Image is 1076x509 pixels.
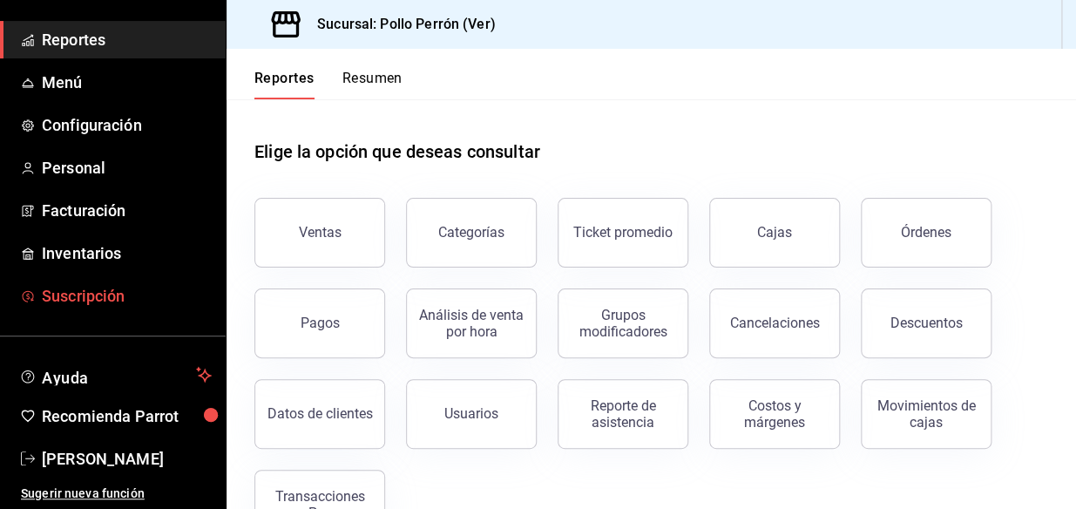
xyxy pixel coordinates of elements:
[438,224,504,241] div: Categorías
[573,224,673,241] div: Ticket promedio
[757,224,792,241] div: Cajas
[406,198,537,268] button: Categorías
[861,198,991,268] button: Órdenes
[42,71,212,94] span: Menú
[254,379,385,449] button: Datos de clientes
[267,405,373,422] div: Datos de clientes
[569,307,677,340] div: Grupos modificadores
[558,198,688,268] button: Ticket promedio
[558,379,688,449] button: Reporte de asistencia
[42,284,212,308] span: Suscripción
[709,198,840,268] button: Cajas
[254,288,385,358] button: Pagos
[872,397,980,431] div: Movimientos de cajas
[342,70,403,99] button: Resumen
[254,70,403,99] div: navigation tabs
[444,405,498,422] div: Usuarios
[558,288,688,358] button: Grupos modificadores
[42,199,212,222] span: Facturación
[254,70,315,99] button: Reportes
[42,28,212,51] span: Reportes
[303,14,496,35] h3: Sucursal: Pollo Perrón (Ver)
[301,315,340,331] div: Pagos
[42,113,212,137] span: Configuración
[42,156,212,180] span: Personal
[861,288,991,358] button: Descuentos
[406,288,537,358] button: Análisis de venta por hora
[299,224,342,241] div: Ventas
[406,379,537,449] button: Usuarios
[901,224,951,241] div: Órdenes
[721,397,829,431] div: Costos y márgenes
[861,379,991,449] button: Movimientos de cajas
[21,485,212,503] span: Sugerir nueva función
[730,315,820,331] div: Cancelaciones
[42,404,212,428] span: Recomienda Parrot
[42,241,212,265] span: Inventarios
[890,315,963,331] div: Descuentos
[709,288,840,358] button: Cancelaciones
[417,307,525,340] div: Análisis de venta por hora
[42,447,212,471] span: [PERSON_NAME]
[709,379,840,449] button: Costos y márgenes
[42,364,189,385] span: Ayuda
[569,397,677,431] div: Reporte de asistencia
[254,198,385,268] button: Ventas
[254,139,540,165] h1: Elige la opción que deseas consultar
